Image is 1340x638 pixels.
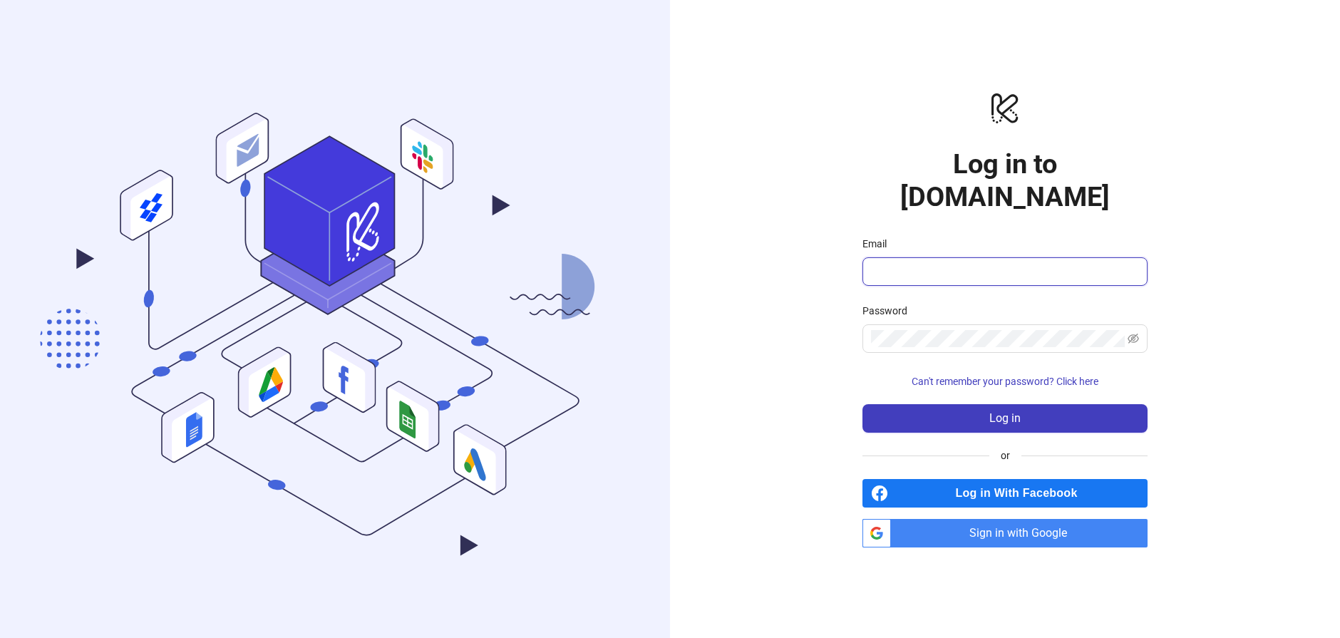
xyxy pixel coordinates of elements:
span: or [989,448,1021,463]
a: Sign in with Google [862,519,1148,547]
a: Can't remember your password? Click here [862,376,1148,387]
span: Log in With Facebook [894,479,1148,508]
span: Sign in with Google [897,519,1148,547]
span: Log in [989,412,1021,425]
span: Can't remember your password? Click here [912,376,1098,387]
input: Password [871,330,1125,347]
label: Password [862,303,917,319]
input: Email [871,263,1136,280]
h1: Log in to [DOMAIN_NAME] [862,148,1148,213]
button: Can't remember your password? Click here [862,370,1148,393]
span: eye-invisible [1128,333,1139,344]
button: Log in [862,404,1148,433]
label: Email [862,236,896,252]
a: Log in With Facebook [862,479,1148,508]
